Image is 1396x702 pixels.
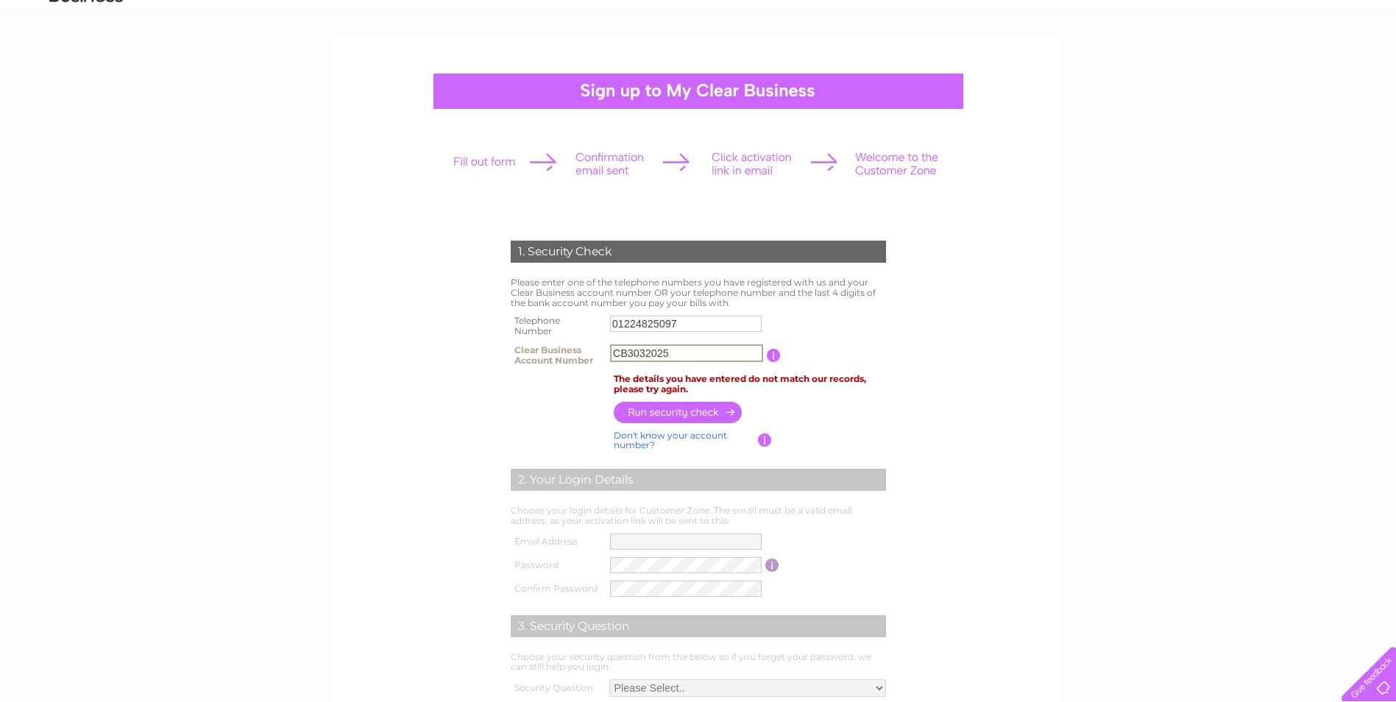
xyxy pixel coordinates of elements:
th: Confirm Password [507,577,607,600]
div: 2. Your Login Details [511,469,886,491]
td: The details you have entered do not match our records, please try again. [610,370,890,398]
div: 3. Security Question [511,615,886,637]
a: Energy [1227,63,1259,74]
input: Information [765,559,779,572]
div: 1. Security Check [511,241,886,263]
td: Choose your security question from the below so if you forget your password, we can still help yo... [507,648,890,676]
th: Security Question [507,676,606,701]
a: Contact [1351,63,1387,74]
th: Email Address [507,530,607,553]
td: Choose your login details for Customer Zone. The email must be a valid email address, as your act... [507,502,890,530]
div: Clear Business is a trading name of Verastar Limited (registered in [GEOGRAPHIC_DATA] No. 3667643... [351,8,1046,71]
th: Telephone Number [507,311,606,341]
th: Clear Business Account Number [507,341,606,370]
img: logo.png [49,38,124,83]
a: 0333 014 3131 [1119,7,1220,26]
a: Don't know your account number? [614,430,727,451]
a: Water [1190,63,1218,74]
td: Please enter one of the telephone numbers you have registered with us and your Clear Business acc... [507,274,890,311]
a: Telecoms [1268,63,1312,74]
input: Information [767,349,781,362]
input: Information [758,433,772,447]
th: Password [507,553,607,577]
a: Blog [1321,63,1342,74]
